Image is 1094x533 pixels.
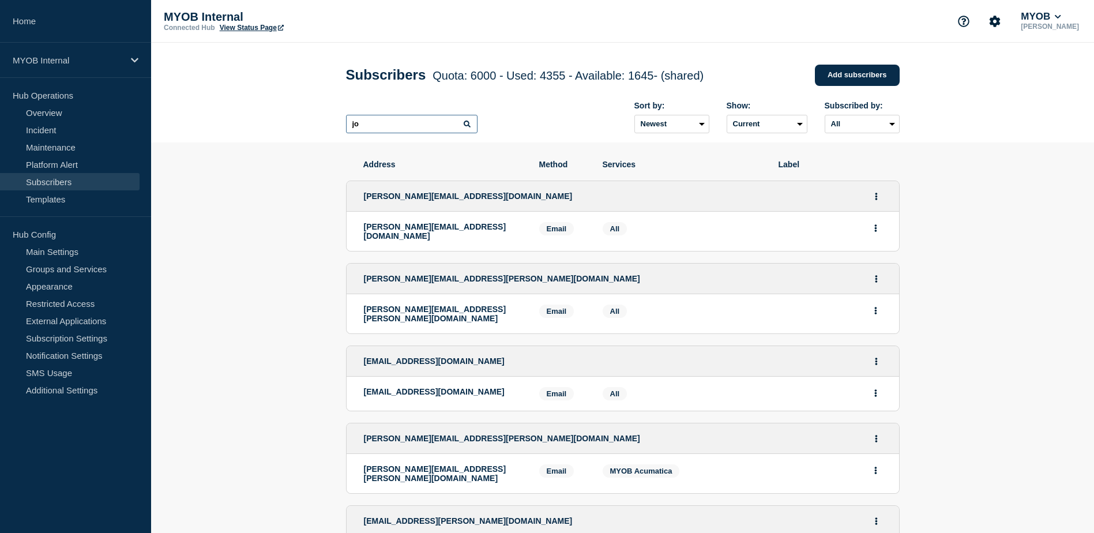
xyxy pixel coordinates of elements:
[952,9,976,33] button: Support
[220,24,284,32] a: View Status Page
[364,274,640,283] span: [PERSON_NAME][EMAIL_ADDRESS][PERSON_NAME][DOMAIN_NAME]
[727,101,807,110] div: Show:
[983,9,1007,33] button: Account settings
[634,115,709,133] select: Sort by
[164,24,215,32] p: Connected Hub
[869,302,883,320] button: Actions
[364,387,522,396] p: [EMAIL_ADDRESS][DOMAIN_NAME]
[869,384,883,402] button: Actions
[634,101,709,110] div: Sort by:
[610,224,620,233] span: All
[364,192,573,201] span: [PERSON_NAME][EMAIL_ADDRESS][DOMAIN_NAME]
[869,512,884,530] button: Actions
[610,389,620,398] span: All
[869,352,884,370] button: Actions
[1018,11,1063,22] button: MYOB
[539,464,574,478] span: Email
[869,430,884,448] button: Actions
[825,101,900,110] div: Subscribed by:
[869,187,884,205] button: Actions
[869,270,884,288] button: Actions
[346,115,478,133] input: Search subscribers
[539,305,574,318] span: Email
[363,160,522,169] span: Address
[610,467,672,475] span: MYOB Acumatica
[869,461,883,479] button: Actions
[869,219,883,237] button: Actions
[364,222,522,241] p: [PERSON_NAME][EMAIL_ADDRESS][DOMAIN_NAME]
[433,69,704,82] span: Quota: 6000 - Used: 4355 - Available: 1645 - (shared)
[603,160,761,169] span: Services
[364,305,522,323] p: [PERSON_NAME][EMAIL_ADDRESS][PERSON_NAME][DOMAIN_NAME]
[610,307,620,316] span: All
[539,160,585,169] span: Method
[727,115,807,133] select: Deleted
[779,160,882,169] span: Label
[825,115,900,133] select: Subscribed by
[815,65,900,86] a: Add subscribers
[364,434,640,443] span: [PERSON_NAME][EMAIL_ADDRESS][PERSON_NAME][DOMAIN_NAME]
[364,356,505,366] span: [EMAIL_ADDRESS][DOMAIN_NAME]
[13,55,123,65] p: MYOB Internal
[1018,22,1081,31] p: [PERSON_NAME]
[364,516,573,526] span: [EMAIL_ADDRESS][PERSON_NAME][DOMAIN_NAME]
[539,222,574,235] span: Email
[346,67,704,83] h1: Subscribers
[364,464,522,483] p: [PERSON_NAME][EMAIL_ADDRESS][PERSON_NAME][DOMAIN_NAME]
[164,10,394,24] p: MYOB Internal
[539,387,574,400] span: Email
